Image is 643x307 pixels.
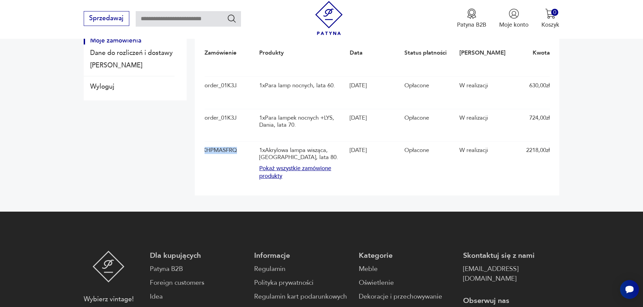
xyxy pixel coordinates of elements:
button: Pokaż wszystkie zamówione produkty [259,165,346,180]
div: W realizacji [459,115,510,121]
a: Dekoracje i przechowywanie [359,292,455,302]
button: Dane konta [84,62,175,69]
p: Koszyk [541,21,559,29]
button: Patyna B2B [457,8,486,29]
button: Moje konto [499,8,529,29]
a: Sprzedawaj [84,16,129,22]
div: 1 x Para lamp nocnych, lata 60. [259,82,346,89]
div: Kwota [533,50,550,56]
div: order_01K3GKPADRQB3Z8B9KHPMASFRQ [205,147,237,180]
button: 0Koszyk [541,8,559,29]
p: Obserwuj nas [463,296,559,306]
a: Regulamin kart podarunkowych [254,292,350,302]
div: 630,00 zł [529,82,550,89]
div: order_01K3JJQ2CE37HPPAKVE68TYMTQ [205,82,237,103]
a: Polityka prywatności [254,278,350,288]
div: Opłacone [404,82,455,89]
img: Ikonka użytkownika [509,8,519,19]
a: Ikonka użytkownikaMoje konto [499,8,529,29]
div: 0 [551,9,558,16]
button: Dane do rozliczeń i dostawy [84,49,175,57]
p: Skontaktuj się z nami [463,251,559,260]
img: Ikona medalu [466,8,477,19]
div: Data [350,50,400,56]
img: Patyna - sklep z meblami i dekoracjami vintage [92,251,125,282]
img: Ikona koszyka [545,8,556,19]
div: 1 x Para lampek nocnych +LYS, Dania, lata 70. [259,115,346,128]
div: [DATE] [350,115,400,121]
div: W realizacji [459,82,510,89]
p: Kategorie [359,251,455,260]
a: Meble [359,264,455,274]
a: Foreign customers [150,278,246,288]
a: Ikona medaluPatyna B2B [457,8,486,29]
button: Moje zamówienia [84,37,175,44]
a: Oświetlenie [359,278,455,288]
div: W realizacji [459,147,510,154]
a: Patyna B2B [150,264,246,274]
div: Opłacone [404,147,455,154]
iframe: Smartsupp widget button [620,280,639,299]
a: [EMAIL_ADDRESS][DOMAIN_NAME] [463,264,559,284]
div: 1 x Akrylowa lampa wisząca, [GEOGRAPHIC_DATA], lata 80. [259,147,346,161]
div: Produkty [259,50,346,56]
button: Szukaj [227,13,237,23]
p: Wybierz vintage! [84,295,134,304]
button: Wyloguj [84,83,175,91]
a: Idea [150,292,246,302]
div: Opłacone [404,115,455,121]
div: 724,00 zł [529,115,550,121]
div: Status płatności [404,50,455,56]
button: Sprzedawaj [84,11,129,26]
p: Patyna B2B [457,21,486,29]
p: Informacje [254,251,350,260]
p: Dla kupujących [150,251,246,260]
div: [DATE] [350,82,400,89]
div: Zamówienie [205,50,255,56]
img: Patyna - sklep z meblami i dekoracjami vintage [312,1,346,35]
a: Regulamin [254,264,350,274]
p: Moje konto [499,21,529,29]
div: [PERSON_NAME] [459,50,510,56]
div: order_01K3JF21JPWA7EJ9MF419Z4DDB [205,115,237,135]
div: [DATE] [350,147,400,154]
div: 2218,00 zł [526,147,550,154]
